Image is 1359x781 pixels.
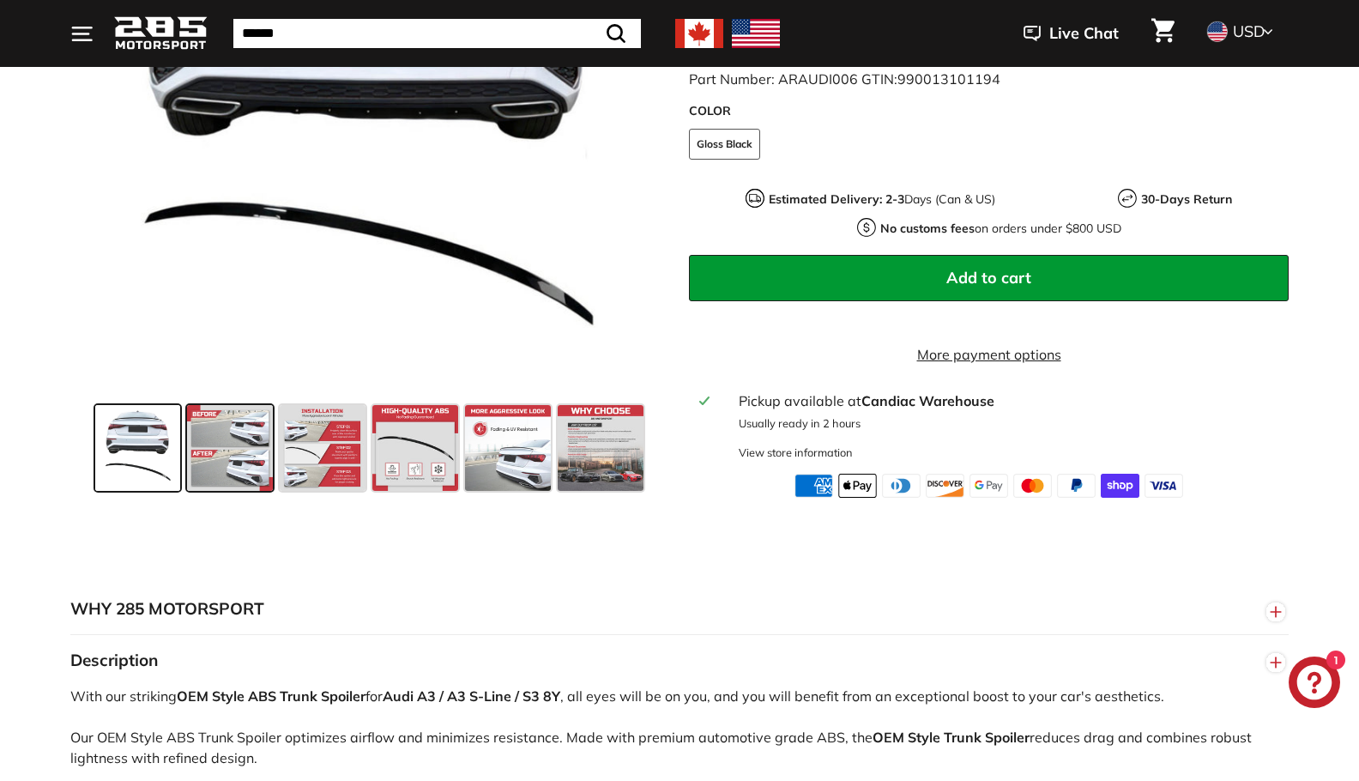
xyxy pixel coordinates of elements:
div: View store information [739,445,853,461]
button: WHY 285 MOTORSPORT [70,584,1289,635]
span: Live Chat [1049,22,1119,45]
img: diners_club [882,474,921,498]
strong: 30-Days Return [1141,191,1232,207]
span: 990013101194 [897,70,1000,88]
span: USD [1233,21,1265,41]
img: shopify_pay [1101,474,1139,498]
span: Add to cart [946,268,1031,288]
strong: Trunk Spoiler [280,687,365,705]
p: Usually ready in 2 hours [739,415,1278,432]
a: Cart [1141,4,1185,63]
span: Part Number: ARAUDI006 GTIN: [689,70,1000,88]
strong: Estimated Delivery: 2-3 [769,191,904,207]
a: More payment options [689,344,1289,365]
strong: Candiac Warehouse [861,392,994,409]
p: on orders under $800 USD [880,220,1121,238]
img: google_pay [969,474,1008,498]
img: paypal [1057,474,1096,498]
button: Description [70,635,1289,687]
strong: OEM Style [177,687,245,705]
strong: Audi A3 / A3 S-Line / S3 8Y [383,687,560,705]
inbox-online-store-chat: Shopify online store chat [1283,657,1345,712]
label: COLOR [689,102,1289,120]
button: Live Chat [1001,12,1141,55]
img: master [1013,474,1052,498]
img: visa [1145,474,1183,498]
img: american_express [794,474,833,498]
input: Search [233,19,641,48]
button: Add to cart [689,255,1289,301]
p: Days (Can & US) [769,191,995,209]
div: Pickup available at [739,390,1278,411]
img: apple_pay [838,474,877,498]
strong: OEM Style [873,729,940,746]
img: discover [926,474,964,498]
strong: ABS [248,687,276,705]
strong: Trunk Spoiler [944,729,1030,746]
img: Logo_285_Motorsport_areodynamics_components [113,14,208,54]
strong: No customs fees [880,221,975,236]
